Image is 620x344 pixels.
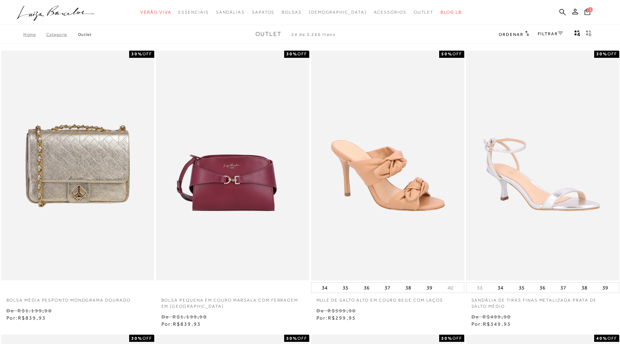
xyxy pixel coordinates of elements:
img: SANDÁLIA DE TIRAS FINAS METALIZADA PRATA DE SALTO MÉDIO [467,52,619,280]
a: Categoria [46,32,77,37]
span: Ordenar [499,32,523,37]
a: noSubCategoriesText [216,6,245,19]
button: gridText6Desc [584,30,594,39]
button: 38 [403,283,413,293]
button: 40 [445,284,455,291]
button: 39 [600,283,610,293]
button: 33 [475,284,485,291]
a: Outlet [78,32,92,37]
strong: 30% [131,336,142,341]
small: R$499,90 [483,314,511,320]
span: OFF [607,336,617,341]
a: MULE DE SALTO ALTO EM COURO BEGE COM LAÇOS MULE DE SALTO ALTO EM COURO BEGE COM LAÇOS [312,52,464,280]
small: De [6,308,14,313]
button: Mostrar 4 produtos por linha [572,30,582,39]
button: 37 [558,283,568,293]
a: noSubCategoriesText [414,6,434,19]
span: [DEMOGRAPHIC_DATA] [309,10,367,15]
strong: 50% [286,336,297,341]
a: noSubCategoriesText [282,6,302,19]
img: MULE DE SALTO ALTO EM COURO BEGE COM LAÇOS [312,52,464,280]
a: BLOG LB [441,6,461,19]
button: 34 [320,283,330,293]
span: OFF [452,51,462,56]
img: Bolsa média pesponto monograma dourado [2,52,154,280]
small: De [471,314,479,320]
button: 1 [582,8,592,18]
span: 1 [588,7,593,12]
strong: 50% [441,336,452,341]
strong: 50% [441,51,452,56]
button: 35 [340,283,351,293]
a: FILTRAR [538,31,563,36]
a: SANDÁLIA DE TIRAS FINAS METALIZADA PRATA DE SALTO MÉDIO SANDÁLIA DE TIRAS FINAS METALIZADA PRATA ... [467,52,619,280]
a: noSubCategoriesText [178,6,208,19]
span: BLOG LB [441,10,461,15]
strong: 30% [596,51,607,56]
a: noSubCategoriesText [309,6,367,19]
a: MULE DE SALTO ALTO EM COURO BEGE COM LAÇOS [311,293,464,303]
small: De [161,314,169,320]
button: 35 [517,283,527,293]
span: Sandálias [216,10,245,15]
a: noSubCategoriesText [252,6,274,19]
span: Sapatos [252,10,274,15]
strong: 30% [131,51,142,56]
span: R$839,93 [173,321,201,327]
button: 37 [382,283,393,293]
span: Por: [316,315,356,321]
span: R$299,95 [328,315,356,321]
button: 34 [495,283,506,293]
span: Por: [6,315,46,321]
span: OFF [142,51,152,56]
button: 36 [362,283,372,293]
span: R$349,93 [483,321,511,327]
strong: 30% [286,51,297,56]
small: R$1.199,90 [173,314,207,320]
strong: 40% [596,336,607,341]
a: noSubCategoriesText [374,6,407,19]
span: Bolsas [282,10,302,15]
small: De [316,308,324,313]
span: OFF [142,336,152,341]
button: 38 [579,283,590,293]
a: SANDÁLIA DE TIRAS FINAS METALIZADA PRATA DE SALTO MÉDIO [466,293,619,310]
span: Outlet [255,31,282,37]
img: BOLSA PEQUENA EM COURO MARSALA COM FERRAGEM EM GANCHO [157,52,309,280]
span: R$839,93 [18,315,46,321]
span: OFF [297,51,307,56]
a: BOLSA PEQUENA EM COURO MARSALA COM FERRAGEM EM [GEOGRAPHIC_DATA] [156,293,309,310]
span: 24 de 3.266 itens [291,32,336,37]
span: Verão Viva [140,10,171,15]
span: Essenciais [178,10,208,15]
button: 39 [424,283,435,293]
span: Acessórios [374,10,407,15]
span: Por: [471,321,511,327]
a: BOLSA PEQUENA EM COURO MARSALA COM FERRAGEM EM GANCHO BOLSA PEQUENA EM COURO MARSALA COM FERRAGEM... [157,52,309,280]
small: R$599,90 [328,308,356,313]
small: R$1.199,90 [18,308,52,313]
a: Bolsa média pesponto monograma dourado Bolsa média pesponto monograma dourado [2,52,154,280]
a: Bolsa média pesponto monograma dourado [1,293,154,303]
span: OFF [297,336,307,341]
a: Home [23,32,46,37]
button: 36 [537,283,548,293]
span: Por: [161,321,201,327]
span: Outlet [414,10,434,15]
a: noSubCategoriesText [140,6,171,19]
span: OFF [607,51,617,56]
span: OFF [452,336,462,341]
